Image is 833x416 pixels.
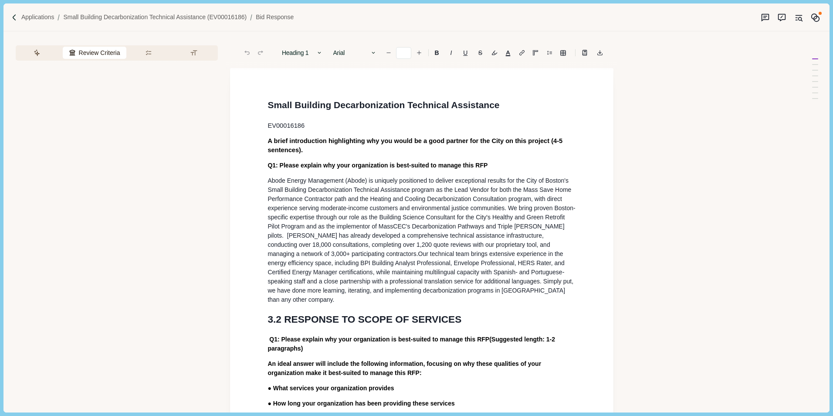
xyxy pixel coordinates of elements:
span: A brief introduction highlighting why you would be a good partner for the City on this project (4... [268,137,564,153]
button: Export to docx [594,47,606,59]
button: S [474,47,487,59]
button: Increase font size [413,47,425,59]
button: Arial [328,47,381,59]
a: Bid Response [256,13,294,22]
span: What services your organization provides [273,385,394,392]
a: Small Building Decarbonization Technical Assistance (EV00016186) [63,13,247,22]
button: Line height [557,47,569,59]
button: Adjust margins [529,47,542,59]
span: Review Criteria [79,48,120,58]
button: Undo [241,47,253,59]
s: S [478,50,482,56]
span: Q1: Please explain why your organization is best-suited to manage this RFP [269,336,489,343]
span: Abode Energy Management (Abode) is uniquely positioned to deliver exceptional results for the Cit... [268,177,573,202]
a: Applications [21,13,54,22]
span: ● [268,400,271,407]
img: Forward slash icon [54,14,63,21]
i: I [450,50,452,56]
span: ● [268,385,271,392]
u: U [463,50,467,56]
span: Q1: Please explain why your organization is best-suited to manage this RFP [268,162,488,169]
button: Line height [516,47,528,59]
b: B [435,50,439,56]
button: Decrease font size [383,47,395,59]
button: Line height [579,47,591,59]
span: How long your organization has been providing these services [273,400,455,407]
button: I [445,47,457,59]
img: Forward slash icon [247,14,256,21]
span: , with direct experience serving moderate-income customers and environmental justice communities.... [268,195,575,257]
span: EV00016186 [268,122,305,129]
button: Heading 1 [278,47,327,59]
span: , while maintaining multilingual capacity with Spanish- and Portuguese-speaking staff and a close... [268,269,575,303]
button: B [430,47,444,59]
span: Our technical team brings extensive experience in the energy efficiency space, including BPI Buil... [268,250,566,276]
button: U [459,47,472,59]
span: 3.2 RESPONSE TO SCOPE OF SERVICES [268,314,461,325]
button: Line height [543,47,555,59]
h1: Small Building Decarbonization Technical Assistance [268,98,576,112]
img: Forward slash icon [10,14,18,21]
span: An ideal answer will include the following information, focusing on why these qualities of your o... [268,360,543,376]
button: Redo [254,47,267,59]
